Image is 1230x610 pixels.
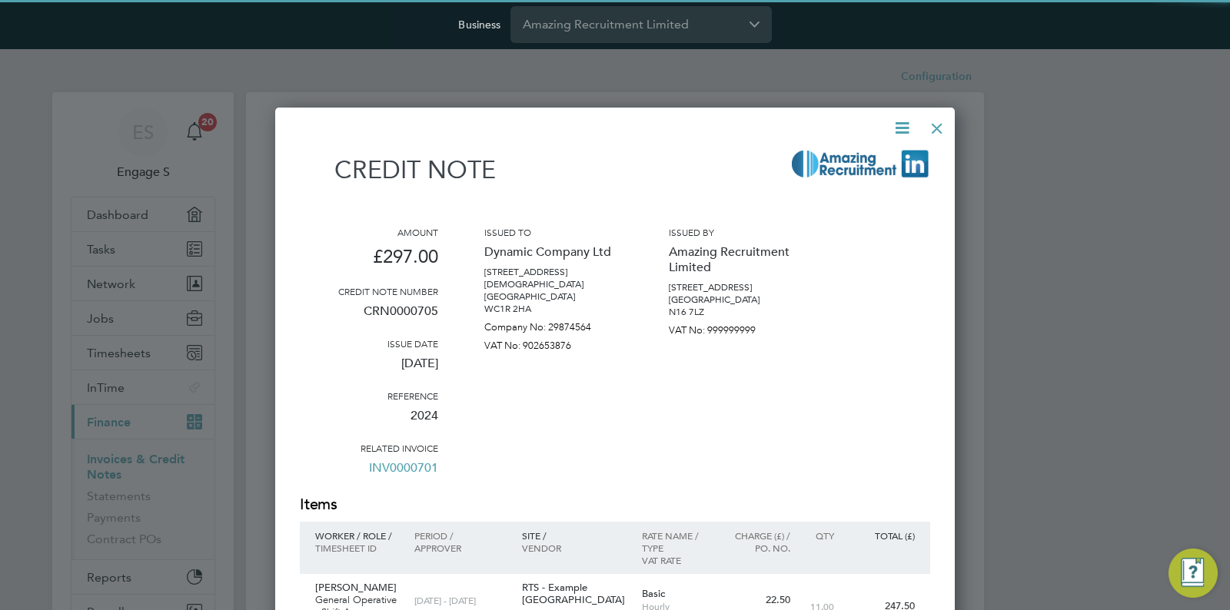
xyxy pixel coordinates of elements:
h3: Amount [300,226,438,238]
h3: Issued to [484,226,623,238]
p: N16 7LZ [669,306,807,318]
p: Dynamic Company Ltd [484,238,623,266]
p: [PERSON_NAME] [315,582,399,594]
p: 22.50 [723,594,790,606]
h3: Credit note number [300,285,438,297]
p: [DATE] [300,350,438,390]
p: CRN0000705 [300,297,438,337]
p: Po. No. [723,542,790,554]
p: WC1R 2HA [484,303,623,315]
p: Amazing Recruitment Limited [669,238,807,281]
h3: Issue date [300,337,438,350]
p: £297.00 [300,238,438,285]
button: Engage Resource Center [1168,549,1218,598]
p: [DEMOGRAPHIC_DATA] [484,278,623,290]
p: VAT rate [642,554,709,566]
p: [STREET_ADDRESS] [484,266,623,278]
p: [STREET_ADDRESS] [669,281,807,293]
h3: Related invoice [300,442,438,454]
a: INV0000701 [369,454,438,494]
p: Approver [414,542,506,554]
h3: Reference [300,390,438,402]
p: Site / [522,529,627,542]
p: RTS - Example [GEOGRAPHIC_DATA] [522,582,627,606]
p: Basic [642,588,709,600]
p: Charge (£) / [723,529,790,542]
p: Worker / Role / [315,529,399,542]
p: VAT No: 999999999 [669,318,807,336]
p: [GEOGRAPHIC_DATA] [669,293,807,306]
p: Timesheet ID [315,542,399,554]
h2: Items [300,494,930,516]
p: QTY [806,529,834,542]
p: Company No: 29874564 [484,315,623,333]
p: [GEOGRAPHIC_DATA] [484,290,623,303]
img: amazing-logo-remittance.png [792,150,930,178]
p: Vendor [522,542,627,554]
p: 2024 [300,402,438,442]
p: [DATE] - [DATE] [414,594,506,606]
p: Period / [414,529,506,542]
p: Rate name / type [642,529,709,554]
label: Business [458,18,500,31]
p: VAT No: 902653876 [484,333,623,352]
h1: Credit note [300,155,496,184]
h3: Issued by [669,226,807,238]
p: Total (£) [849,529,915,542]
